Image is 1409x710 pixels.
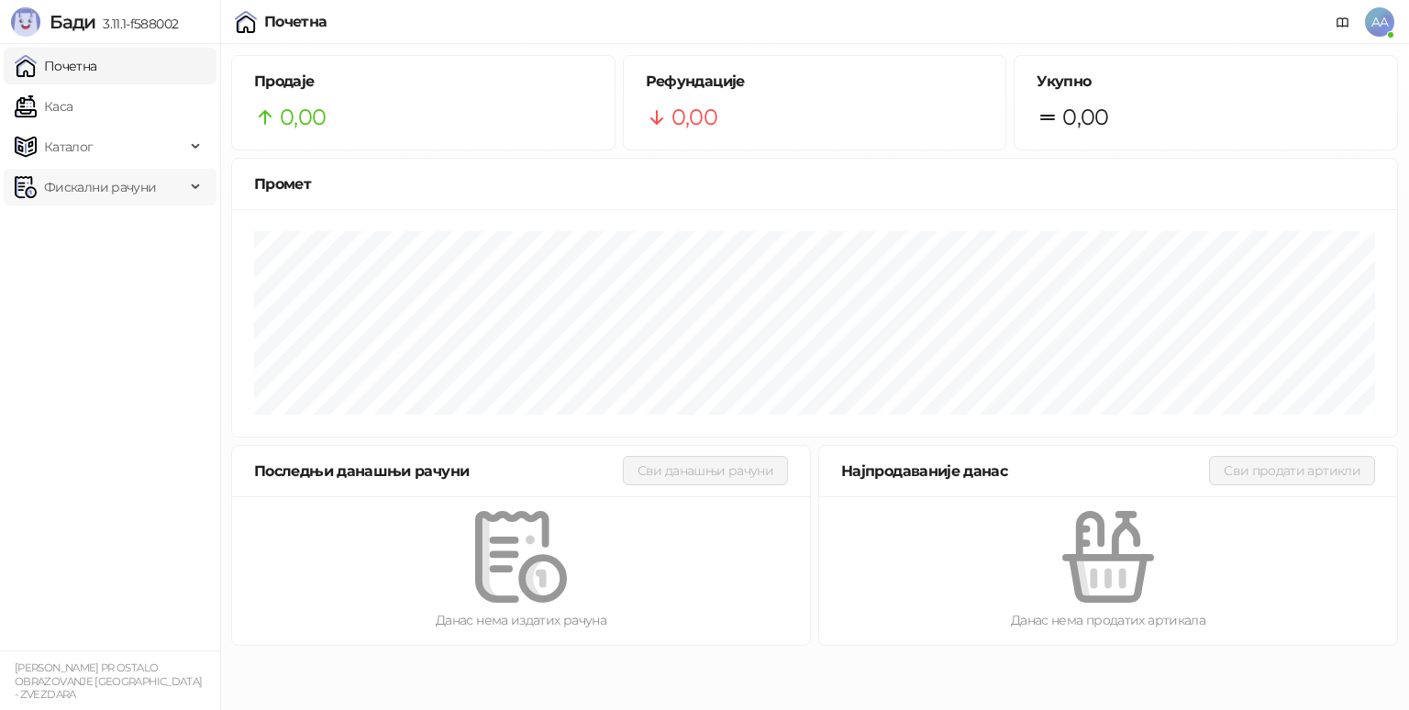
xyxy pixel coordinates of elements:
div: Најпродаваније данас [841,460,1209,483]
span: Каталог [44,128,94,165]
button: Сви данашњи рачуни [623,456,788,485]
span: 0,00 [280,100,326,135]
div: Промет [254,172,1375,195]
div: Данас нема продатих артикала [849,610,1368,630]
small: [PERSON_NAME] PR OSTALO OBRAZOVANJE [GEOGRAPHIC_DATA] - ZVEZDARA [15,661,202,701]
h5: Укупно [1037,71,1375,93]
div: Последњи данашњи рачуни [254,460,623,483]
div: Почетна [264,15,327,29]
span: 3.11.1-f588002 [95,16,178,32]
a: Документација [1328,7,1358,37]
span: 0,00 [1062,100,1108,135]
span: Фискални рачуни [44,169,156,205]
a: Почетна [15,48,97,84]
span: Бади [50,11,95,33]
button: Сви продати артикли [1209,456,1375,485]
img: Logo [11,7,40,37]
div: Данас нема издатих рачуна [261,610,781,630]
h5: Продаје [254,71,593,93]
span: 0,00 [671,100,717,135]
h5: Рефундације [646,71,984,93]
a: Каса [15,88,72,125]
span: AA [1365,7,1394,37]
